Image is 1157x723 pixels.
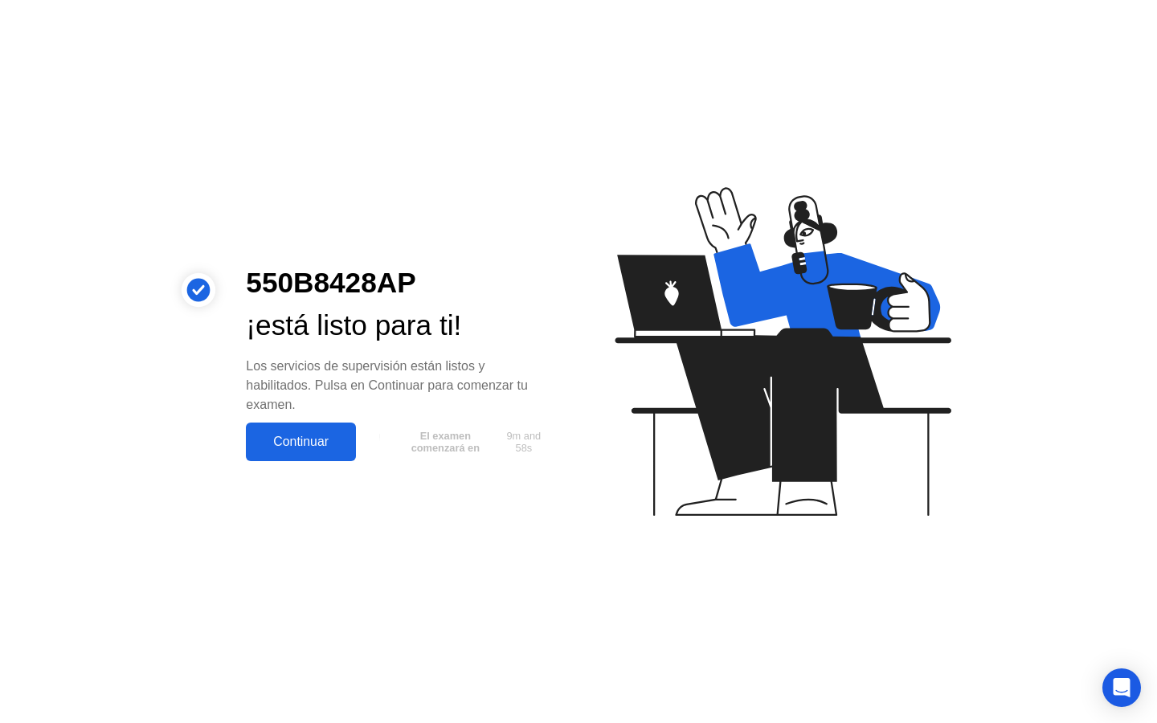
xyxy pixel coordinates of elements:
[1102,668,1141,707] div: Open Intercom Messenger
[364,427,553,457] button: El examen comenzará en9m and 58s
[246,357,553,415] div: Los servicios de supervisión están listos y habilitados. Pulsa en Continuar para comenzar tu examen.
[501,430,547,454] span: 9m and 58s
[246,423,356,461] button: Continuar
[246,262,553,304] div: 550B8428AP
[251,435,351,449] div: Continuar
[246,304,553,347] div: ¡está listo para ti!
